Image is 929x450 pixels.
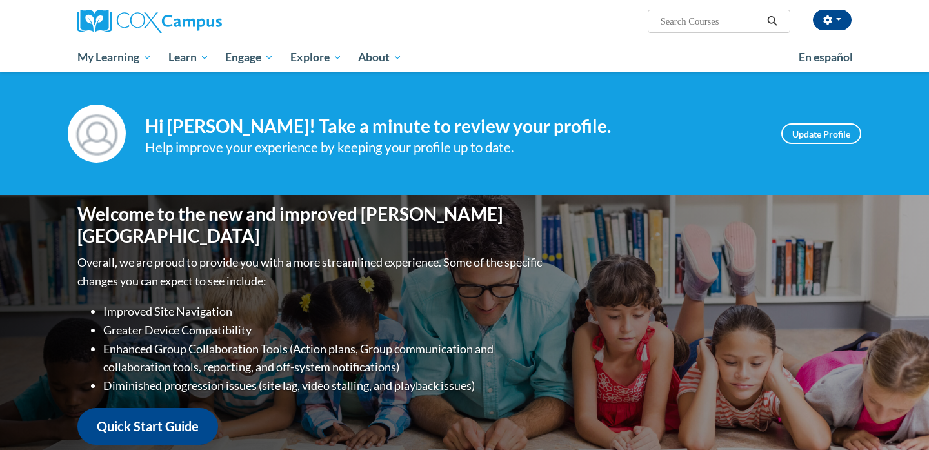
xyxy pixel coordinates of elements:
[68,105,126,163] img: Profile Image
[103,321,545,340] li: Greater Device Compatibility
[799,50,853,64] span: En español
[160,43,217,72] a: Learn
[77,203,545,247] h1: Welcome to the new and improved [PERSON_NAME][GEOGRAPHIC_DATA]
[781,123,861,144] a: Update Profile
[145,137,762,158] div: Help improve your experience by keeping your profile up to date.
[77,50,152,65] span: My Learning
[290,50,342,65] span: Explore
[58,43,871,72] div: Main menu
[103,376,545,395] li: Diminished progression issues (site lag, video stalling, and playback issues)
[813,10,852,30] button: Account Settings
[77,10,323,33] a: Cox Campus
[763,14,782,29] button: Search
[77,408,218,445] a: Quick Start Guide
[358,50,402,65] span: About
[145,116,762,138] h4: Hi [PERSON_NAME]! Take a minute to review your profile.
[103,340,545,377] li: Enhanced Group Collaboration Tools (Action plans, Group communication and collaboration tools, re...
[77,253,545,291] p: Overall, we are proud to provide you with a more streamlined experience. Some of the specific cha...
[217,43,282,72] a: Engage
[168,50,209,65] span: Learn
[659,14,763,29] input: Search Courses
[69,43,160,72] a: My Learning
[790,44,861,71] a: En español
[350,43,411,72] a: About
[225,50,274,65] span: Engage
[77,10,222,33] img: Cox Campus
[282,43,350,72] a: Explore
[103,302,545,321] li: Improved Site Navigation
